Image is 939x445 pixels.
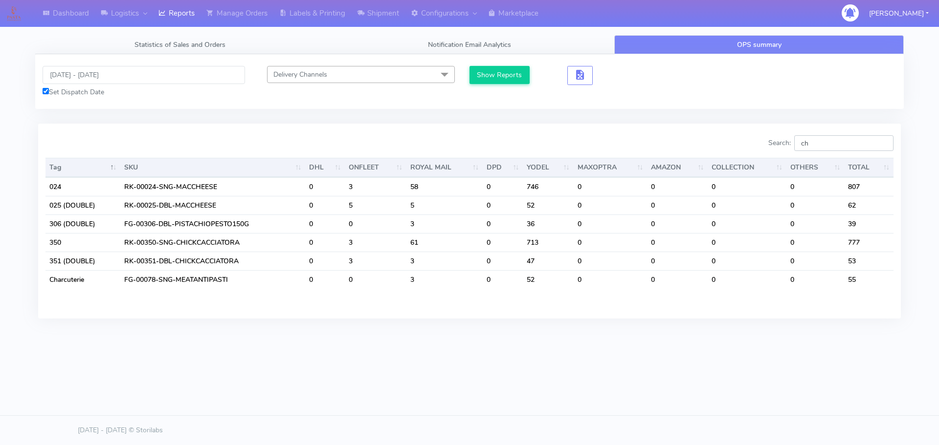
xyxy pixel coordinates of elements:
td: 0 [305,252,345,270]
td: 0 [574,252,648,270]
input: Search: [794,135,894,151]
th: Tag: activate to sort column descending [45,158,120,177]
td: 807 [844,177,894,196]
td: FG-00306-DBL-PISTACHIOPESTO150G [120,214,305,233]
td: 0 [647,214,708,233]
td: 0 [786,196,845,214]
td: 52 [523,270,573,289]
td: 3 [345,177,406,196]
span: Delivery Channels [273,70,327,79]
td: 36 [523,214,573,233]
td: 52 [523,196,573,214]
th: TOTAL : activate to sort column ascending [844,158,894,177]
td: 0 [708,177,786,196]
td: 0 [483,270,523,289]
td: RK-00351-DBL-CHICKCACCIATORA [120,252,305,270]
span: Notification Email Analytics [428,40,511,49]
td: 3 [345,233,406,252]
td: 0 [647,252,708,270]
td: 58 [406,177,483,196]
td: 0 [647,196,708,214]
label: Search: [768,135,894,151]
td: 306 (DOUBLE) [45,214,120,233]
td: 61 [406,233,483,252]
td: 0 [305,233,345,252]
td: Charcuterie [45,270,120,289]
td: 713 [523,233,573,252]
td: 0 [708,270,786,289]
th: OTHERS : activate to sort column ascending [786,158,845,177]
td: 0 [483,177,523,196]
th: SKU: activate to sort column ascending [120,158,305,177]
th: ROYAL MAIL : activate to sort column ascending [406,158,483,177]
td: 0 [345,214,406,233]
td: 0 [305,177,345,196]
button: Show Reports [469,66,530,84]
td: RK-00025-DBL-MACCHEESE [120,196,305,214]
td: 53 [844,252,894,270]
ul: Tabs [35,35,904,54]
td: 0 [786,177,845,196]
span: Statistics of Sales and Orders [134,40,225,49]
td: 0 [786,270,845,289]
td: 0 [574,214,648,233]
td: 5 [406,196,483,214]
td: 025 (DOUBLE) [45,196,120,214]
td: 024 [45,177,120,196]
th: COLLECTION : activate to sort column ascending [708,158,786,177]
span: OPS summary [737,40,782,49]
td: 0 [345,270,406,289]
td: 350 [45,233,120,252]
td: FG-00078-SNG-MEATANTIPASTI [120,270,305,289]
div: Set Dispatch Date [43,87,245,97]
td: 0 [708,233,786,252]
td: 0 [647,270,708,289]
input: Pick the Daterange [43,66,245,84]
td: 0 [483,252,523,270]
td: 0 [708,252,786,270]
td: 0 [786,252,845,270]
td: 0 [483,214,523,233]
td: 55 [844,270,894,289]
td: 0 [708,196,786,214]
td: 0 [574,270,648,289]
td: 0 [647,233,708,252]
td: 0 [483,233,523,252]
td: RK-00024-SNG-MACCHEESE [120,177,305,196]
td: 0 [786,214,845,233]
td: 0 [574,177,648,196]
th: ONFLEET : activate to sort column ascending [345,158,406,177]
th: DHL : activate to sort column ascending [305,158,345,177]
td: 3 [406,270,483,289]
td: 0 [305,214,345,233]
td: 777 [844,233,894,252]
td: 47 [523,252,573,270]
td: 0 [647,177,708,196]
td: 3 [406,214,483,233]
td: 0 [786,233,845,252]
td: 0 [305,270,345,289]
td: 39 [844,214,894,233]
td: 0 [305,196,345,214]
th: DPD : activate to sort column ascending [483,158,523,177]
td: 0 [483,196,523,214]
th: YODEL : activate to sort column ascending [523,158,573,177]
td: 0 [574,196,648,214]
button: [PERSON_NAME] [862,3,936,23]
td: 0 [708,214,786,233]
th: AMAZON : activate to sort column ascending [647,158,708,177]
td: 3 [406,252,483,270]
td: 62 [844,196,894,214]
td: 0 [574,233,648,252]
td: 746 [523,177,573,196]
td: 5 [345,196,406,214]
td: 3 [345,252,406,270]
th: MAXOPTRA : activate to sort column ascending [574,158,648,177]
td: RK-00350-SNG-CHICKCACCIATORA [120,233,305,252]
td: 351 (DOUBLE) [45,252,120,270]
